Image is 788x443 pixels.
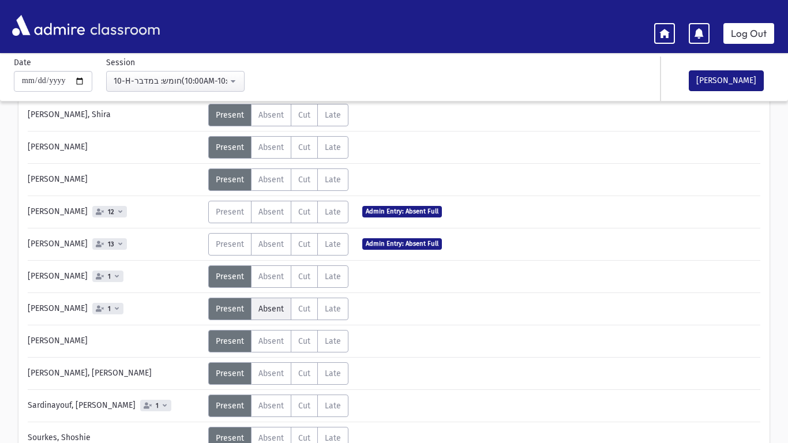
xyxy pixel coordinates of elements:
[325,142,341,152] span: Late
[216,336,244,346] span: Present
[298,175,310,185] span: Cut
[298,207,310,217] span: Cut
[325,336,341,346] span: Late
[22,330,208,352] div: [PERSON_NAME]
[216,369,244,378] span: Present
[298,401,310,411] span: Cut
[106,273,113,280] span: 1
[298,110,310,120] span: Cut
[362,206,442,217] span: Admin Entry: Absent Full
[325,110,341,120] span: Late
[258,433,284,443] span: Absent
[689,70,764,91] button: [PERSON_NAME]
[258,304,284,314] span: Absent
[153,402,161,410] span: 1
[208,233,348,256] div: AttTypes
[325,304,341,314] span: Late
[208,330,348,352] div: AttTypes
[325,239,341,249] span: Late
[22,265,208,288] div: [PERSON_NAME]
[14,57,31,69] label: Date
[258,272,284,281] span: Absent
[258,239,284,249] span: Absent
[216,110,244,120] span: Present
[208,104,348,126] div: AttTypes
[208,362,348,385] div: AttTypes
[258,175,284,185] span: Absent
[298,304,310,314] span: Cut
[216,175,244,185] span: Present
[298,369,310,378] span: Cut
[114,75,228,87] div: 10-H-חומש: במדבר(10:00AM-10:45AM)
[208,201,348,223] div: AttTypes
[22,395,208,417] div: Sardinayouf, [PERSON_NAME]
[22,168,208,191] div: [PERSON_NAME]
[723,23,774,44] a: Log Out
[88,10,160,41] span: classroom
[298,142,310,152] span: Cut
[216,304,244,314] span: Present
[298,336,310,346] span: Cut
[362,238,442,249] span: Admin Entry: Absent Full
[208,395,348,417] div: AttTypes
[216,207,244,217] span: Present
[106,71,245,92] button: 10-H-חומש: במדבר(10:00AM-10:45AM)
[258,142,284,152] span: Absent
[298,272,310,281] span: Cut
[22,136,208,159] div: [PERSON_NAME]
[298,239,310,249] span: Cut
[258,336,284,346] span: Absent
[216,401,244,411] span: Present
[22,201,208,223] div: [PERSON_NAME]
[106,208,117,216] span: 12
[258,369,284,378] span: Absent
[106,57,135,69] label: Session
[258,207,284,217] span: Absent
[325,207,341,217] span: Late
[325,369,341,378] span: Late
[216,272,244,281] span: Present
[22,233,208,256] div: [PERSON_NAME]
[325,175,341,185] span: Late
[258,110,284,120] span: Absent
[208,136,348,159] div: AttTypes
[298,433,310,443] span: Cut
[325,272,341,281] span: Late
[208,265,348,288] div: AttTypes
[216,142,244,152] span: Present
[258,401,284,411] span: Absent
[216,239,244,249] span: Present
[208,298,348,320] div: AttTypes
[106,241,117,248] span: 13
[22,362,208,385] div: [PERSON_NAME], [PERSON_NAME]
[216,433,244,443] span: Present
[9,12,88,39] img: AdmirePro
[106,305,113,313] span: 1
[208,168,348,191] div: AttTypes
[22,298,208,320] div: [PERSON_NAME]
[22,104,208,126] div: [PERSON_NAME], Shira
